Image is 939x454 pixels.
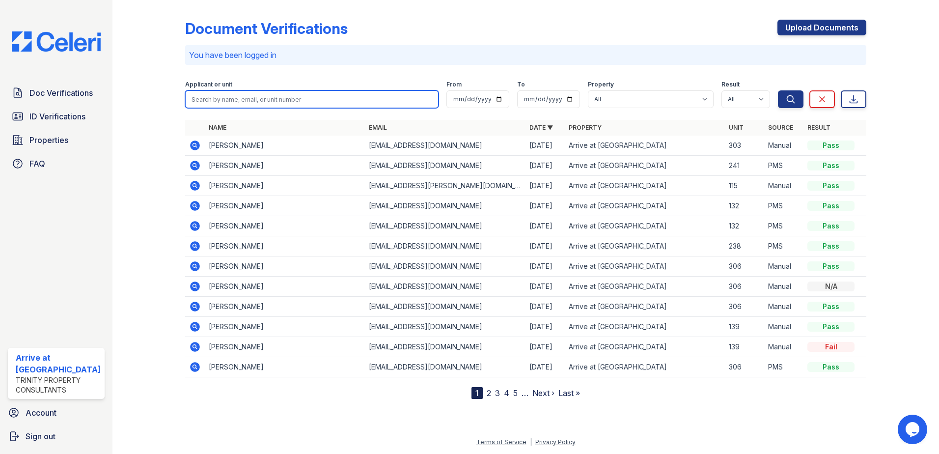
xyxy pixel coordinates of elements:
div: Arrive at [GEOGRAPHIC_DATA] [16,352,101,375]
td: Arrive at [GEOGRAPHIC_DATA] [565,136,725,156]
td: [DATE] [525,277,565,297]
td: [DATE] [525,236,565,256]
td: Arrive at [GEOGRAPHIC_DATA] [565,256,725,277]
a: 2 [487,388,491,398]
a: Source [768,124,793,131]
td: Arrive at [GEOGRAPHIC_DATA] [565,196,725,216]
td: [PERSON_NAME] [205,136,365,156]
td: PMS [764,357,803,377]
div: Fail [807,342,855,352]
td: [PERSON_NAME] [205,337,365,357]
td: [DATE] [525,337,565,357]
span: … [522,387,528,399]
div: Pass [807,221,855,231]
a: Result [807,124,830,131]
td: [EMAIL_ADDRESS][DOMAIN_NAME] [365,297,525,317]
a: Upload Documents [777,20,866,35]
div: Pass [807,362,855,372]
label: Result [721,81,740,88]
td: 132 [725,216,764,236]
td: [PERSON_NAME] [205,196,365,216]
td: [DATE] [525,176,565,196]
label: Applicant or unit [185,81,232,88]
td: [PERSON_NAME] [205,277,365,297]
td: Arrive at [GEOGRAPHIC_DATA] [565,236,725,256]
a: Account [4,403,109,423]
div: Pass [807,241,855,251]
td: [EMAIL_ADDRESS][DOMAIN_NAME] [365,236,525,256]
td: [DATE] [525,357,565,377]
td: 139 [725,317,764,337]
label: Property [588,81,614,88]
td: [EMAIL_ADDRESS][DOMAIN_NAME] [365,337,525,357]
td: [PERSON_NAME] [205,256,365,277]
td: 132 [725,196,764,216]
td: Manual [764,256,803,277]
div: Pass [807,261,855,271]
td: [DATE] [525,136,565,156]
td: [EMAIL_ADDRESS][DOMAIN_NAME] [365,256,525,277]
td: [PERSON_NAME] [205,176,365,196]
span: Doc Verifications [29,87,93,99]
td: Arrive at [GEOGRAPHIC_DATA] [565,297,725,317]
td: Arrive at [GEOGRAPHIC_DATA] [565,357,725,377]
td: Arrive at [GEOGRAPHIC_DATA] [565,277,725,297]
a: Next › [532,388,554,398]
input: Search by name, email, or unit number [185,90,439,108]
a: 5 [513,388,518,398]
label: From [446,81,462,88]
td: PMS [764,216,803,236]
td: [PERSON_NAME] [205,236,365,256]
td: Arrive at [GEOGRAPHIC_DATA] [565,216,725,236]
div: N/A [807,282,855,291]
td: [DATE] [525,317,565,337]
td: Arrive at [GEOGRAPHIC_DATA] [565,176,725,196]
td: 306 [725,256,764,277]
a: Unit [729,124,744,131]
div: Pass [807,161,855,170]
div: | [530,438,532,446]
td: [DATE] [525,297,565,317]
td: Manual [764,136,803,156]
td: Arrive at [GEOGRAPHIC_DATA] [565,317,725,337]
span: Properties [29,134,68,146]
td: [EMAIL_ADDRESS][DOMAIN_NAME] [365,277,525,297]
td: [EMAIL_ADDRESS][DOMAIN_NAME] [365,156,525,176]
td: 306 [725,277,764,297]
td: [EMAIL_ADDRESS][DOMAIN_NAME] [365,357,525,377]
span: FAQ [29,158,45,170]
td: [PERSON_NAME] [205,317,365,337]
a: 3 [495,388,500,398]
a: Last » [558,388,580,398]
td: [EMAIL_ADDRESS][DOMAIN_NAME] [365,196,525,216]
td: PMS [764,236,803,256]
td: PMS [764,156,803,176]
td: [PERSON_NAME] [205,357,365,377]
td: [DATE] [525,196,565,216]
td: Arrive at [GEOGRAPHIC_DATA] [565,156,725,176]
td: [EMAIL_ADDRESS][PERSON_NAME][DOMAIN_NAME] [365,176,525,196]
div: 1 [471,387,483,399]
td: Arrive at [GEOGRAPHIC_DATA] [565,337,725,357]
a: Privacy Policy [535,438,576,446]
a: Sign out [4,426,109,446]
td: [EMAIL_ADDRESS][DOMAIN_NAME] [365,317,525,337]
td: Manual [764,176,803,196]
a: ID Verifications [8,107,105,126]
label: To [517,81,525,88]
td: 238 [725,236,764,256]
td: [PERSON_NAME] [205,297,365,317]
div: Document Verifications [185,20,348,37]
div: Pass [807,322,855,332]
a: Properties [8,130,105,150]
td: 303 [725,136,764,156]
iframe: chat widget [898,415,929,444]
td: [EMAIL_ADDRESS][DOMAIN_NAME] [365,216,525,236]
img: CE_Logo_Blue-a8612792a0a2168367f1c8372b55b34899dd931a85d93a1a3d3e32e68fde9ad4.png [4,31,109,52]
p: You have been logged in [189,49,863,61]
td: 306 [725,357,764,377]
td: 306 [725,297,764,317]
div: Pass [807,302,855,312]
a: Doc Verifications [8,83,105,103]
